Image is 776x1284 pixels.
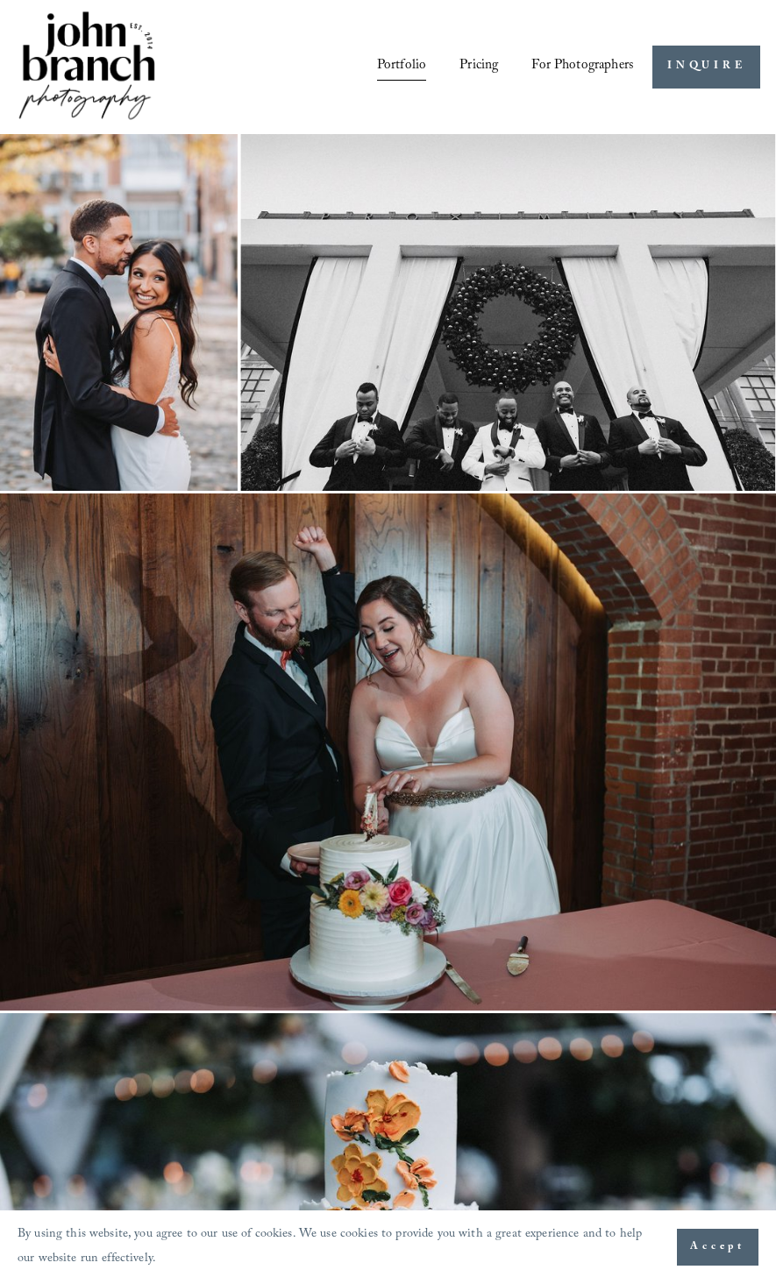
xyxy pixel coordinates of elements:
[531,53,633,82] a: folder dropdown
[677,1229,758,1266] button: Accept
[531,53,633,80] span: For Photographers
[16,8,158,126] img: John Branch IV Photography
[459,53,498,82] a: Pricing
[240,134,775,491] img: Group of men in tuxedos standing under a large wreath on a building's entrance.
[377,53,426,82] a: Portfolio
[690,1238,745,1256] span: Accept
[652,46,760,89] a: INQUIRE
[18,1223,659,1273] p: By using this website, you agree to our use of cookies. We use cookies to provide you with a grea...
